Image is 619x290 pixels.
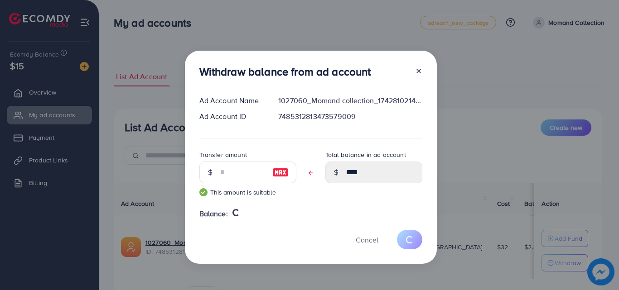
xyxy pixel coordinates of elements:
[272,167,289,178] img: image
[356,235,378,245] span: Cancel
[199,188,296,197] small: This amount is suitable
[199,65,371,78] h3: Withdraw balance from ad account
[199,209,228,219] span: Balance:
[199,188,208,196] img: guide
[199,150,247,159] label: Transfer amount
[192,111,271,122] div: Ad Account ID
[271,95,429,106] div: 1027060_Momand collection_1742810214189
[325,150,406,159] label: Total balance in ad account
[271,111,429,122] div: 7485312813473579009
[192,95,271,106] div: Ad Account Name
[344,230,390,249] button: Cancel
